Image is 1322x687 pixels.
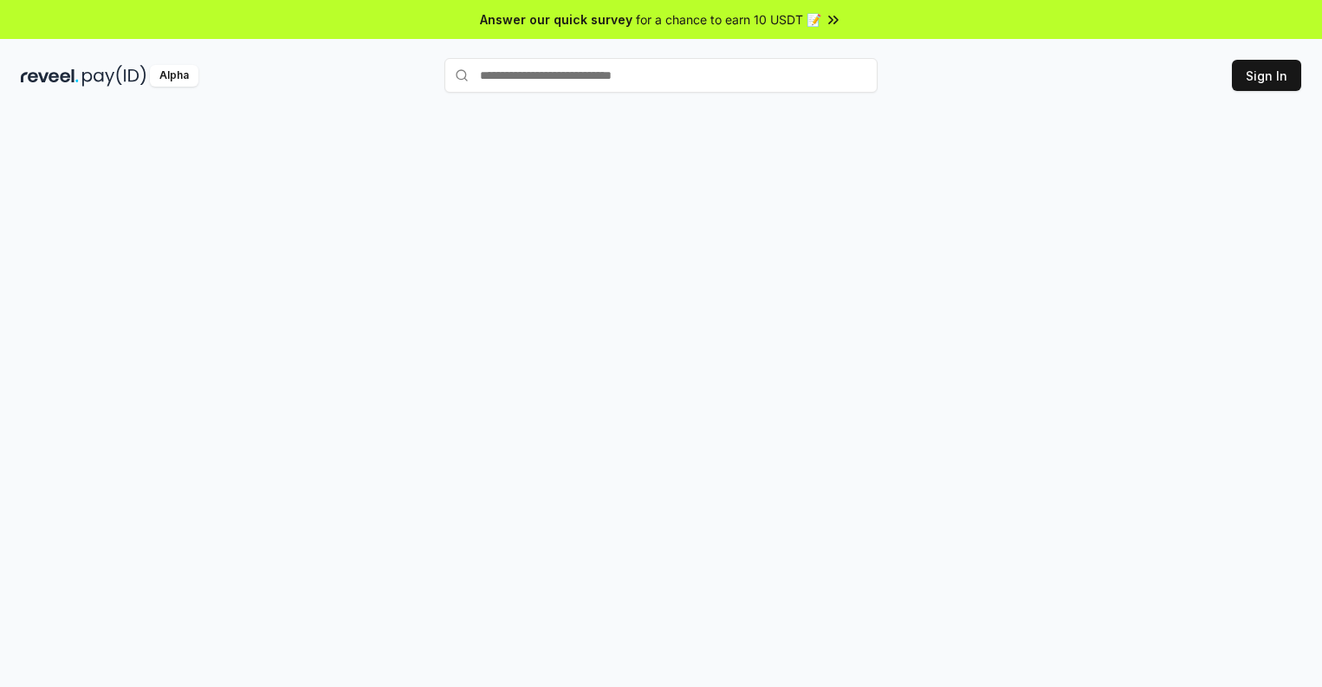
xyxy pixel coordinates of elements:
[1232,60,1301,91] button: Sign In
[21,65,79,87] img: reveel_dark
[480,10,632,29] span: Answer our quick survey
[636,10,821,29] span: for a chance to earn 10 USDT 📝
[82,65,146,87] img: pay_id
[150,65,198,87] div: Alpha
